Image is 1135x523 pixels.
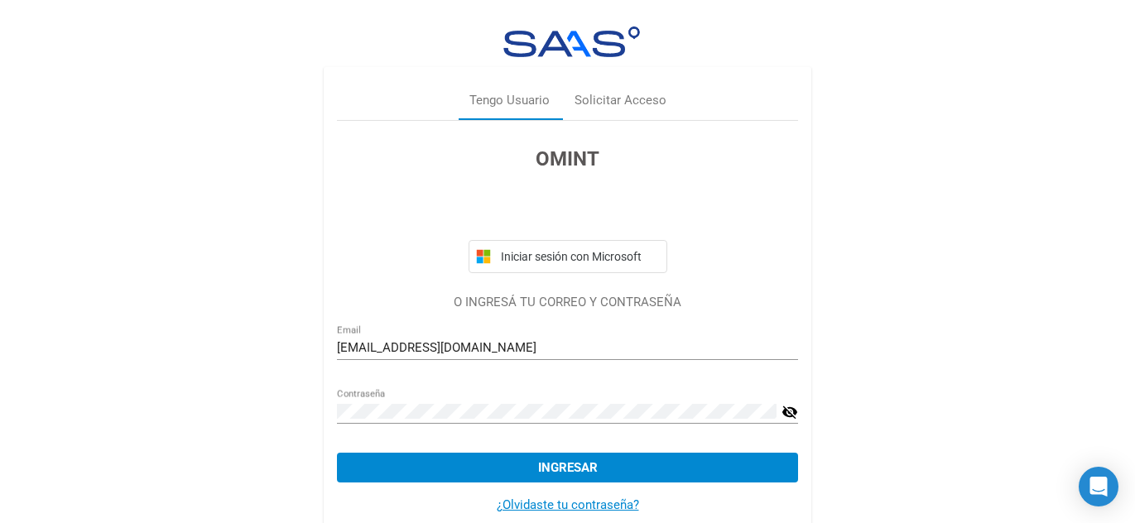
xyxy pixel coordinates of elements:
span: Ingresar [538,460,598,475]
div: Open Intercom Messenger [1079,467,1118,506]
span: Iniciar sesión con Microsoft [498,250,660,263]
button: Ingresar [337,453,798,482]
mat-icon: visibility_off [782,402,798,422]
div: Solicitar Acceso [575,91,666,110]
iframe: Botón de Acceder con Google [460,192,676,228]
p: O INGRESÁ TU CORREO Y CONTRASEÑA [337,293,798,312]
a: ¿Olvidaste tu contraseña? [497,497,639,512]
button: Iniciar sesión con Microsoft [469,240,667,273]
div: Tengo Usuario [469,91,550,110]
h3: OMINT [337,144,798,174]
